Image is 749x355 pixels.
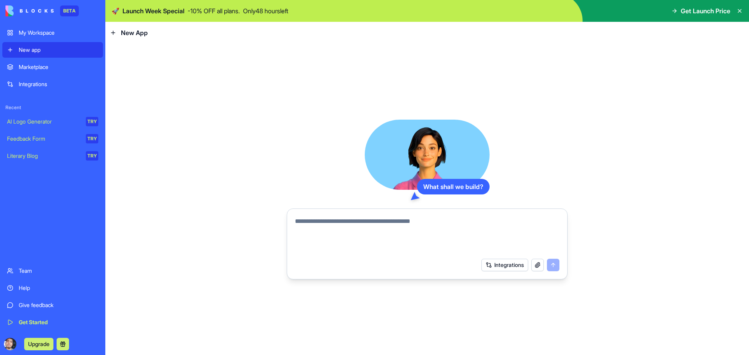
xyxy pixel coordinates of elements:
div: Help [19,284,98,292]
div: Feedback Form [7,135,80,143]
p: Only 48 hours left [243,6,288,16]
div: TRY [86,117,98,126]
div: My Workspace [19,29,98,37]
a: Literary BlogTRY [2,148,103,164]
button: Upgrade [24,338,53,350]
img: ACg8ocK0Fd6AzGrvPuy0BTt_vnaw59YNMI7osySQPyh2-9naT0sMlkT3=s96-c [4,338,16,350]
p: - 10 % OFF all plans. [188,6,240,16]
a: Marketplace [2,59,103,75]
div: New app [19,46,98,54]
div: Integrations [19,80,98,88]
a: Upgrade [24,340,53,348]
div: Marketplace [19,63,98,71]
a: BETA [5,5,79,16]
span: New App [121,28,148,37]
span: Launch Week Special [122,6,185,16]
div: AI Logo Generator [7,118,80,125]
span: Recent [2,104,103,111]
div: Give feedback [19,301,98,309]
button: Integrations [481,259,528,271]
a: AI Logo GeneratorTRY [2,114,103,129]
div: BETA [60,5,79,16]
a: New app [2,42,103,58]
a: My Workspace [2,25,103,41]
img: logo [5,5,54,16]
div: Literary Blog [7,152,80,160]
a: Help [2,280,103,296]
a: Feedback FormTRY [2,131,103,147]
div: Get Started [19,318,98,326]
a: Get Started [2,314,103,330]
a: Integrations [2,76,103,92]
div: TRY [86,151,98,161]
div: Team [19,267,98,275]
a: Give feedback [2,297,103,313]
div: What shall we build? [417,179,490,194]
span: 🚀 [112,6,119,16]
span: Get Launch Price [681,6,730,16]
div: TRY [86,134,98,143]
a: Team [2,263,103,279]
